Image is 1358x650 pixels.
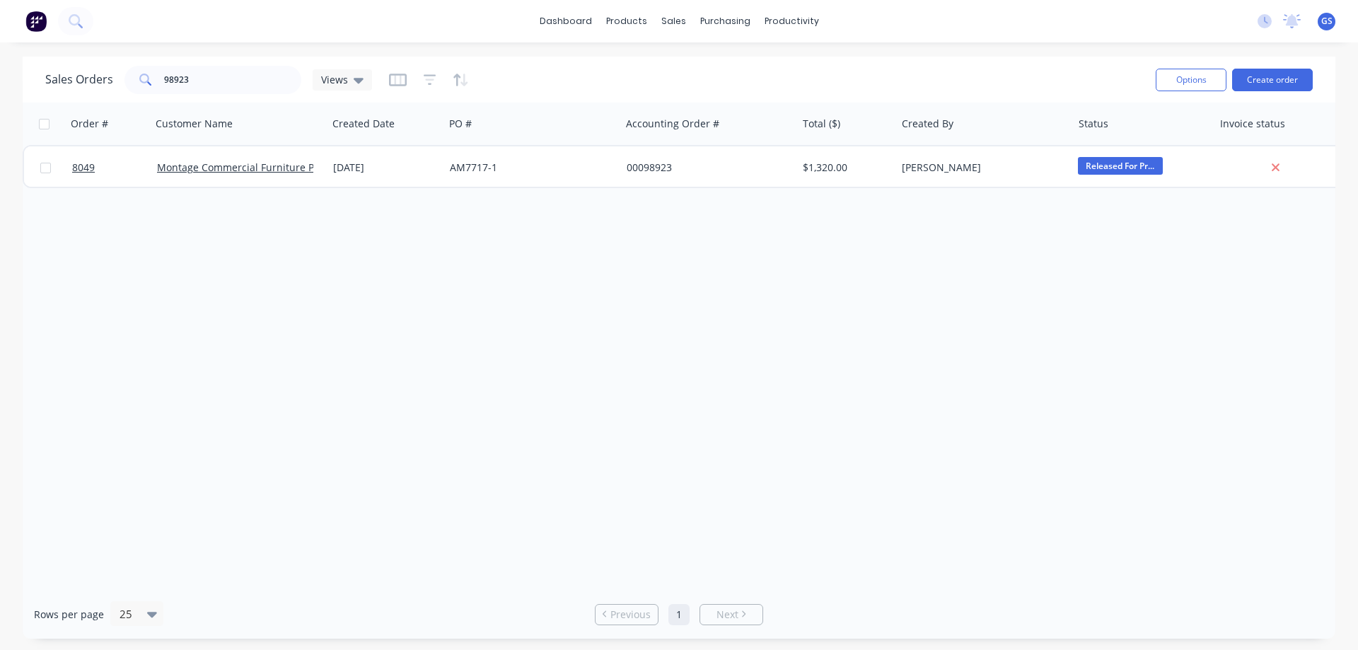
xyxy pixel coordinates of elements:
input: Search... [164,66,302,94]
div: Order # [71,117,108,131]
span: 8049 [72,161,95,175]
div: $1,320.00 [803,161,886,175]
div: [PERSON_NAME] [902,161,1059,175]
span: Views [321,72,348,87]
a: dashboard [533,11,599,32]
h1: Sales Orders [45,73,113,86]
div: productivity [758,11,826,32]
a: 8049 [72,146,157,189]
ul: Pagination [589,604,769,625]
div: sales [654,11,693,32]
span: Next [716,608,738,622]
div: Accounting Order # [626,117,719,131]
button: Options [1156,69,1226,91]
div: Status [1079,117,1108,131]
span: Released For Pr... [1078,157,1163,175]
div: Created Date [332,117,395,131]
div: [DATE] [333,161,439,175]
a: Page 1 is your current page [668,604,690,625]
a: Montage Commercial Furniture Pty Ltd [157,161,340,174]
span: Rows per page [34,608,104,622]
div: Customer Name [156,117,233,131]
div: AM7717-1 [450,161,607,175]
a: Previous page [596,608,658,622]
div: products [599,11,654,32]
div: PO # [449,117,472,131]
button: Create order [1232,69,1313,91]
div: Total ($) [803,117,840,131]
span: GS [1321,15,1333,28]
div: 00098923 [627,161,784,175]
img: Factory [25,11,47,32]
div: Invoice status [1220,117,1285,131]
span: Previous [610,608,651,622]
div: Created By [902,117,953,131]
div: purchasing [693,11,758,32]
a: Next page [700,608,762,622]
